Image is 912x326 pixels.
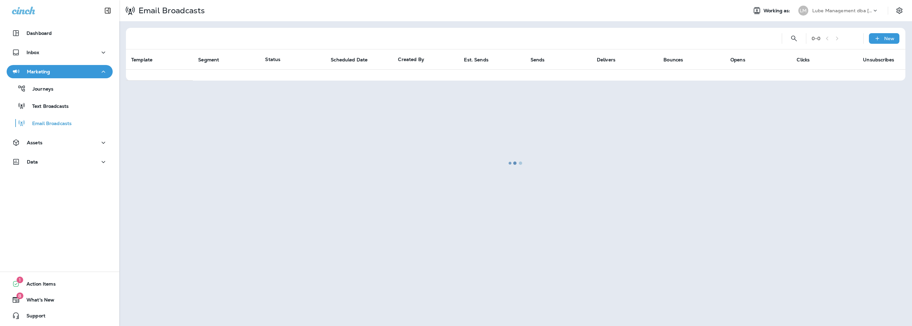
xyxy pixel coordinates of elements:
p: Journeys [26,86,53,93]
span: Action Items [20,281,56,289]
p: Assets [27,140,42,145]
button: Text Broadcasts [7,99,113,113]
span: What's New [20,297,54,305]
p: New [884,36,894,41]
button: Dashboard [7,27,113,40]
button: Collapse Sidebar [98,4,117,17]
button: Support [7,309,113,322]
button: Journeys [7,82,113,96]
button: 1Action Items [7,277,113,291]
button: Data [7,155,113,168]
p: Marketing [27,69,50,74]
span: 1 [17,277,23,283]
button: Assets [7,136,113,149]
p: Text Broadcasts [26,103,69,110]
p: Email Broadcasts [26,121,72,127]
button: Marketing [7,65,113,78]
p: Dashboard [27,31,52,36]
p: Inbox [27,50,39,55]
button: Inbox [7,46,113,59]
span: 8 [16,293,23,299]
button: Email Broadcasts [7,116,113,130]
span: Support [20,313,45,321]
button: 8What's New [7,293,113,306]
p: Data [27,159,38,164]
